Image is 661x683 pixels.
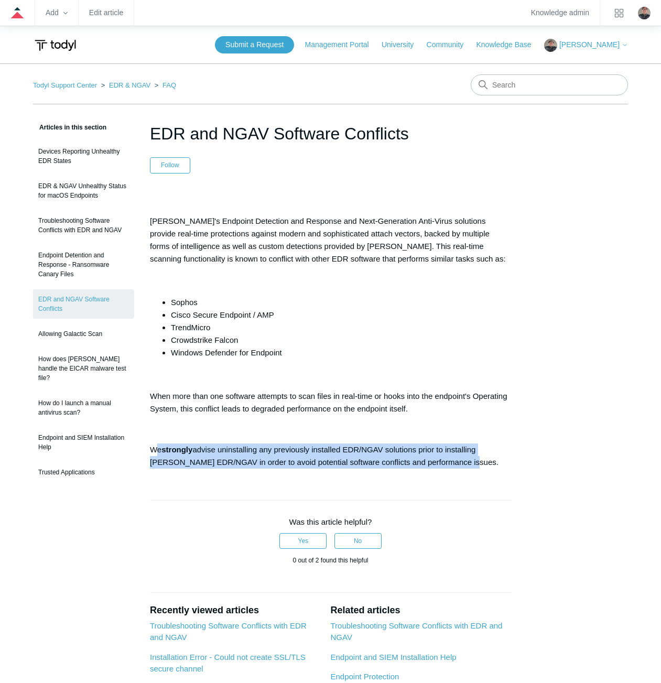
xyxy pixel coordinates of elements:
[289,517,372,526] span: Was this article helpful?
[33,211,134,240] a: Troubleshooting Software Conflicts with EDR and NGAV
[638,7,651,19] zd-hc-trigger: Click your profile icon to open the profile menu
[544,39,628,52] button: [PERSON_NAME]
[33,36,78,55] img: Todyl Support Center Help Center home page
[150,443,511,469] p: We advise uninstalling any previously installed EDR/NGAV solutions prior to installing [PERSON_NA...
[427,39,474,50] a: Community
[33,393,134,422] a: How do I launch a manual antivirus scan?
[171,296,511,309] li: Sophos
[150,653,306,674] a: Installation Error - Could not create SSL/TLS secure channel
[150,215,511,265] p: [PERSON_NAME]'s Endpoint Detection and Response and Next-Generation Anti-Virus solutions provide ...
[33,81,97,89] a: Todyl Support Center
[330,621,502,642] a: Troubleshooting Software Conflicts with EDR and NGAV
[33,176,134,205] a: EDR & NGAV Unhealthy Status for macOS Endpoints
[171,321,511,334] li: TrendMicro
[150,621,307,642] a: Troubleshooting Software Conflicts with EDR and NGAV
[33,245,134,284] a: Endpoint Detention and Response - Ransomware Canary Files
[109,81,150,89] a: EDR & NGAV
[476,39,541,50] a: Knowledge Base
[89,10,123,16] a: Edit article
[292,557,368,564] span: 0 out of 2 found this helpful
[99,81,153,89] li: EDR & NGAV
[162,81,176,89] a: FAQ
[171,346,511,359] li: Windows Defender for Endpoint
[33,462,134,482] a: Trusted Applications
[531,10,589,16] a: Knowledge admin
[33,324,134,344] a: Allowing Galactic Scan
[171,309,511,321] li: Cisco Secure Endpoint / AMP
[33,428,134,457] a: Endpoint and SIEM Installation Help
[33,81,99,89] li: Todyl Support Center
[330,672,399,681] a: Endpoint Protection
[46,10,68,16] zd-hc-trigger: Add
[33,349,134,388] a: How does [PERSON_NAME] handle the EICAR malware test file?
[33,289,134,319] a: EDR and NGAV Software Conflicts
[161,445,192,454] strong: strongly
[330,653,456,662] a: Endpoint and SIEM Installation Help
[33,142,134,171] a: Devices Reporting Unhealthy EDR States
[471,74,628,95] input: Search
[279,533,327,549] button: This article was helpful
[382,39,424,50] a: University
[559,40,620,49] span: [PERSON_NAME]
[305,39,380,50] a: Management Portal
[153,81,176,89] li: FAQ
[150,157,190,173] button: Follow Article
[150,390,511,415] p: When more than one software attempts to scan files in real-time or hooks into the endpoint's Oper...
[638,7,651,19] img: user avatar
[171,334,511,346] li: Crowdstrike Falcon
[334,533,382,549] button: This article was not helpful
[150,121,511,146] h1: EDR and NGAV Software Conflicts
[330,603,511,617] h2: Related articles
[33,124,106,131] span: Articles in this section
[150,603,320,617] h2: Recently viewed articles
[215,36,294,53] a: Submit a Request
